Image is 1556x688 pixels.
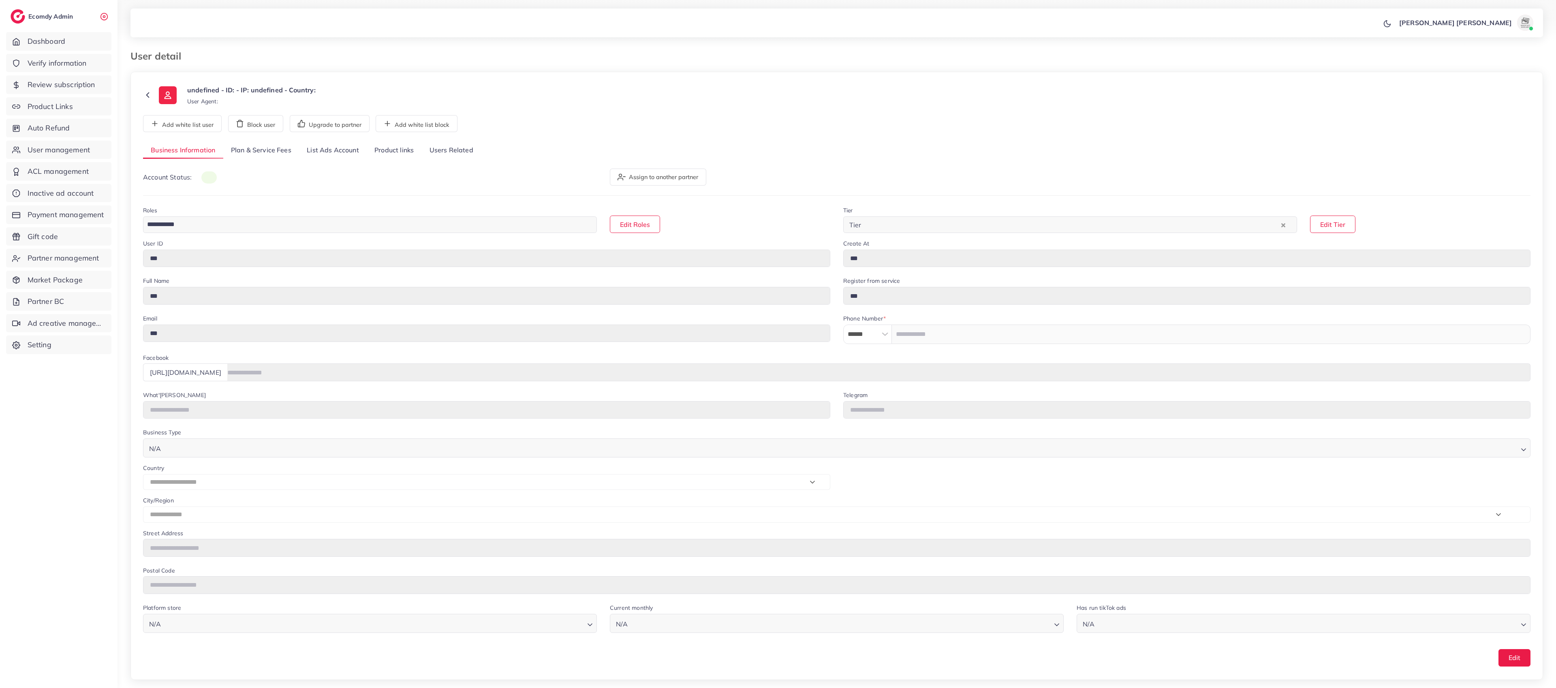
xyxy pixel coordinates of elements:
div: Search for option [843,216,1297,233]
label: Email [143,314,157,323]
a: Ad creative management [6,314,111,333]
label: Roles [143,206,157,214]
button: Clear Selected [1281,220,1285,229]
span: Partner BC [28,296,64,307]
label: Business Type [143,428,181,436]
small: User Agent: [187,97,218,105]
label: Has run tikTok ads [1077,604,1126,612]
span: Inactive ad account [28,188,94,199]
a: Verify information [6,54,111,73]
button: Edit [1498,649,1530,667]
p: [PERSON_NAME] [PERSON_NAME] [1399,18,1512,28]
a: Review subscription [6,75,111,94]
p: Account Status: [143,172,217,182]
a: Dashboard [6,32,111,51]
a: List Ads Account [299,142,367,159]
span: ACL management [28,166,89,177]
img: ic-user-info.36bf1079.svg [159,86,177,104]
input: Search for option [163,441,1518,455]
a: Partner management [6,249,111,267]
a: Partner BC [6,292,111,311]
label: Street Address [143,529,183,537]
span: Auto Refund [28,123,70,133]
label: What'[PERSON_NAME] [143,391,206,399]
a: Business Information [143,142,223,159]
h2: Ecomdy Admin [28,13,75,20]
div: [URL][DOMAIN_NAME] [143,363,228,381]
span: Verify information [28,58,87,68]
div: Search for option [143,216,597,233]
a: Product links [367,142,421,159]
button: Upgrade to partner [290,115,370,132]
a: Product Links [6,97,111,116]
input: Search for option [1097,616,1518,630]
span: N/A [147,618,162,630]
a: Users Related [421,142,481,159]
span: N/A [614,618,629,630]
button: Edit Roles [610,216,660,233]
label: Facebook [143,354,169,362]
a: [PERSON_NAME] [PERSON_NAME]avatar [1395,15,1537,31]
input: Search for option [630,616,1051,630]
span: Setting [28,340,51,350]
a: ACL management [6,162,111,181]
span: N/A [147,443,162,455]
button: Edit Tier [1310,216,1355,233]
span: Ad creative management [28,318,105,329]
button: Assign to another partner [610,169,706,186]
span: User management [28,145,90,155]
span: Gift code [28,231,58,242]
label: Phone Number [843,314,886,323]
button: Block user [228,115,283,132]
div: Search for option [1077,614,1530,633]
label: Platform store [143,604,181,612]
img: logo [11,9,25,24]
label: Create At [843,239,869,248]
label: City/Region [143,496,174,504]
span: Review subscription [28,79,95,90]
a: logoEcomdy Admin [11,9,75,24]
label: User ID [143,239,163,248]
input: Search for option [144,218,586,231]
label: Register from service [843,277,900,285]
input: Search for option [864,218,1279,231]
button: Add white list user [143,115,222,132]
a: User management [6,141,111,159]
button: Add white list block [376,115,457,132]
span: Product Links [28,101,73,112]
h3: User detail [130,50,188,62]
p: undefined - ID: - IP: undefined - Country: [187,85,316,95]
label: Telegram [843,391,868,399]
a: Setting [6,335,111,354]
a: Gift code [6,227,111,246]
div: Search for option [143,614,597,633]
span: Dashboard [28,36,65,47]
a: Inactive ad account [6,184,111,203]
span: Payment management [28,209,104,220]
span: Tier [848,219,863,231]
a: Payment management [6,205,111,224]
a: Market Package [6,271,111,289]
span: Market Package [28,275,83,285]
div: Search for option [143,438,1530,457]
a: Auto Refund [6,119,111,137]
a: Plan & Service Fees [223,142,299,159]
input: Search for option [163,616,584,630]
img: avatar [1517,15,1533,31]
span: Partner management [28,253,99,263]
label: Full Name [143,277,169,285]
label: Country [143,464,164,472]
label: Current monthly [610,604,653,612]
div: Search for option [610,614,1064,633]
label: Tier [843,206,853,214]
span: N/A [1081,618,1096,630]
label: Postal Code [143,566,175,575]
